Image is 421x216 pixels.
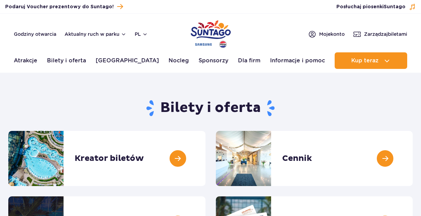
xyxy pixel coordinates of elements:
[169,52,189,69] a: Nocleg
[199,52,228,69] a: Sponsorzy
[96,52,159,69] a: [GEOGRAPHIC_DATA]
[238,52,260,69] a: Dla firm
[270,52,325,69] a: Informacje i pomoc
[351,58,379,64] span: Kup teraz
[319,31,345,38] span: Moje konto
[14,52,37,69] a: Atrakcje
[191,17,231,49] a: Park of Poland
[336,3,405,10] span: Posłuchaj piosenki
[364,31,407,38] span: Zarządzaj biletami
[5,2,123,11] a: Podaruj Voucher prezentowy do Suntago!
[47,52,86,69] a: Bilety i oferta
[5,3,114,10] span: Podaruj Voucher prezentowy do Suntago!
[336,3,416,10] button: Posłuchaj piosenkiSuntago
[384,4,405,9] span: Suntago
[308,30,345,38] a: Mojekonto
[135,31,148,38] button: pl
[8,99,413,117] h1: Bilety i oferta
[14,31,56,38] a: Godziny otwarcia
[353,30,407,38] a: Zarządzajbiletami
[65,31,126,37] button: Aktualny ruch w parku
[335,52,407,69] button: Kup teraz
